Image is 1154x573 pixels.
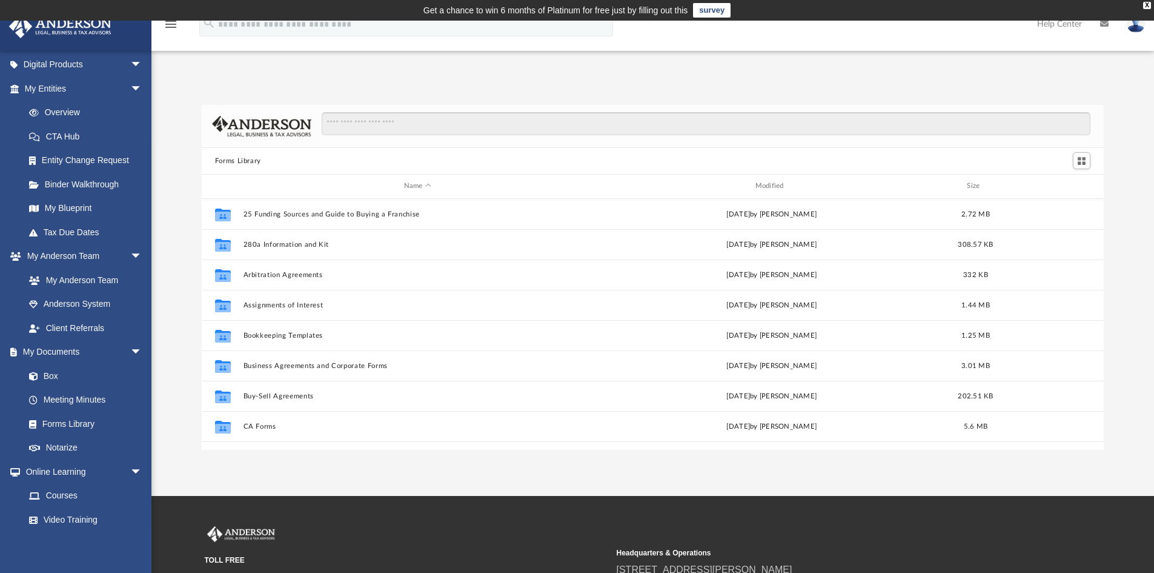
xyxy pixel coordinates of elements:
[8,460,154,484] a: Online Learningarrow_drop_down
[243,241,592,249] button: 280a Information and Kit
[17,316,154,340] a: Client Referrals
[17,124,161,149] a: CTA Hub
[597,421,946,432] div: [DATE] by [PERSON_NAME]
[597,330,946,341] div: [DATE] by [PERSON_NAME]
[17,220,161,244] a: Tax Due Dates
[1073,152,1091,169] button: Switch to Grid View
[693,3,731,18] a: survey
[961,332,990,338] span: 1.25 MB
[8,340,154,364] a: My Documentsarrow_drop_down
[205,526,277,542] img: Anderson Advisors Platinum Portal
[597,390,946,401] div: [DATE] by [PERSON_NAME]
[130,340,154,365] span: arrow_drop_down
[17,172,161,196] a: Binder Walkthrough
[8,244,154,269] a: My Anderson Teamarrow_drop_down
[961,210,990,217] span: 2.72 MB
[17,149,161,173] a: Entity Change Request
[202,199,1104,450] div: grid
[202,16,216,30] i: search
[243,392,592,400] button: Buy-Sell Agreements
[8,53,161,77] a: Digital Productsarrow_drop_down
[951,181,1000,192] div: Size
[597,360,946,371] div: [DATE] by [PERSON_NAME]
[597,209,946,219] div: [DATE] by [PERSON_NAME]
[130,76,154,101] span: arrow_drop_down
[164,23,178,32] a: menu
[958,392,993,399] span: 202.51 KB
[8,76,161,101] a: My Entitiesarrow_drop_down
[17,101,161,125] a: Overview
[1143,2,1151,9] div: close
[243,210,592,218] button: 25 Funding Sources and Guide to Buying a Franchise
[164,17,178,32] i: menu
[205,555,608,566] small: TOLL FREE
[130,460,154,484] span: arrow_drop_down
[17,196,154,221] a: My Blueprint
[215,156,261,167] button: Forms Library
[597,239,946,250] div: [DATE] by [PERSON_NAME]
[423,3,688,18] div: Get a chance to win 6 months of Platinum for free just by filling out this
[243,423,592,431] button: CA Forms
[963,271,988,278] span: 332 KB
[17,532,154,556] a: Resources
[963,423,987,429] span: 5.6 MB
[17,508,148,532] a: Video Training
[17,268,148,292] a: My Anderson Team
[17,364,148,388] a: Box
[958,241,993,247] span: 308.57 KB
[243,301,592,309] button: Assignments of Interest
[597,181,946,192] div: Modified
[17,412,148,436] a: Forms Library
[17,436,154,460] a: Notarize
[961,301,990,308] span: 1.44 MB
[1005,181,1090,192] div: id
[617,548,1020,558] small: Headquarters & Operations
[597,300,946,310] div: [DATE] by [PERSON_NAME]
[17,484,154,508] a: Courses
[961,362,990,369] span: 3.01 MB
[207,181,237,192] div: id
[243,271,592,279] button: Arbitration Agreements
[243,362,592,370] button: Business Agreements and Corporate Forms
[1127,15,1145,33] img: User Pic
[130,53,154,78] span: arrow_drop_down
[17,388,154,412] a: Meeting Minutes
[597,269,946,280] div: [DATE] by [PERSON_NAME]
[5,15,115,38] img: Anderson Advisors Platinum Portal
[243,332,592,340] button: Bookkeeping Templates
[17,292,154,317] a: Anderson System
[130,244,154,269] span: arrow_drop_down
[322,112,1090,135] input: Search files and folders
[242,181,591,192] div: Name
